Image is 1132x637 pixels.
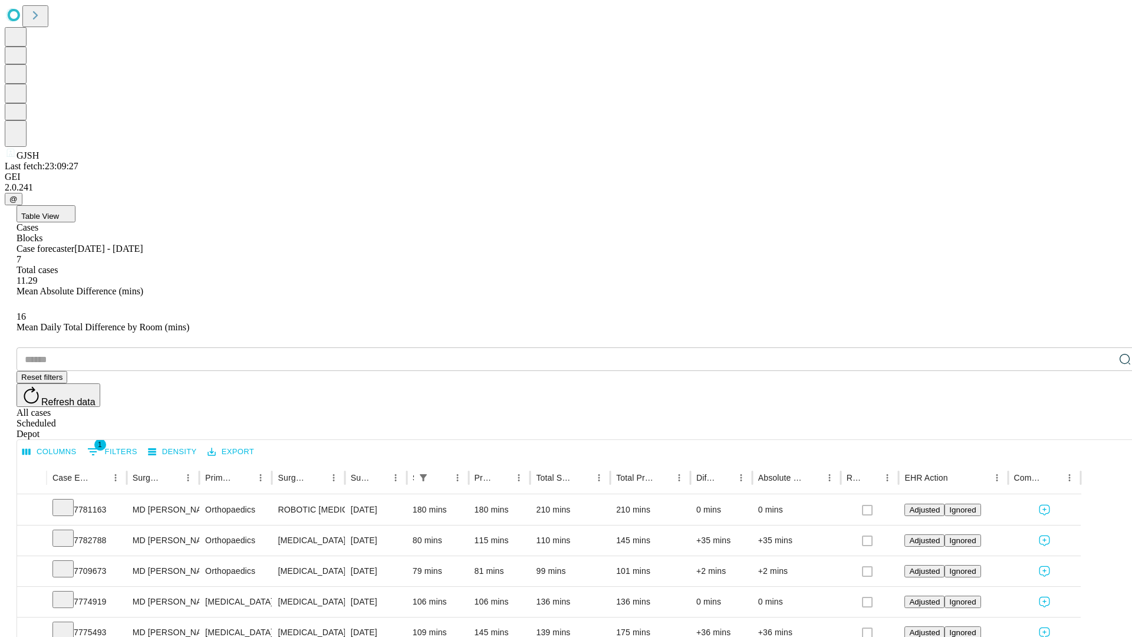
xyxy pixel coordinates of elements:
[145,443,200,461] button: Density
[17,150,39,160] span: GJSH
[475,556,525,586] div: 81 mins
[1061,469,1078,486] button: Menu
[5,161,78,171] span: Last fetch: 23:09:27
[309,469,325,486] button: Sort
[205,526,266,556] div: Orthopaedics
[696,473,715,482] div: Difference
[654,469,671,486] button: Sort
[252,469,269,486] button: Menu
[163,469,180,486] button: Sort
[909,505,940,514] span: Adjusted
[1014,473,1044,482] div: Comments
[94,439,106,451] span: 1
[278,473,307,482] div: Surgery Name
[949,597,976,606] span: Ignored
[904,473,947,482] div: EHR Action
[413,473,414,482] div: Scheduled In Room Duration
[536,495,604,525] div: 210 mins
[21,212,59,221] span: Table View
[17,244,74,254] span: Case forecaster
[278,587,338,617] div: [MEDICAL_DATA]
[17,254,21,264] span: 7
[236,469,252,486] button: Sort
[351,495,401,525] div: [DATE]
[696,587,746,617] div: 0 mins
[696,526,746,556] div: +35 mins
[574,469,591,486] button: Sort
[475,587,525,617] div: 106 mins
[52,556,121,586] div: 7709673
[616,556,685,586] div: 101 mins
[17,286,143,296] span: Mean Absolute Difference (mins)
[41,397,96,407] span: Refresh data
[949,567,976,576] span: Ignored
[180,469,196,486] button: Menu
[351,526,401,556] div: [DATE]
[205,473,235,482] div: Primary Service
[949,536,976,545] span: Ignored
[909,567,940,576] span: Adjusted
[758,526,835,556] div: +35 mins
[475,526,525,556] div: 115 mins
[133,495,193,525] div: MD [PERSON_NAME] [PERSON_NAME] Md
[107,469,124,486] button: Menu
[616,526,685,556] div: 145 mins
[863,469,879,486] button: Sort
[758,473,804,482] div: Absolute Difference
[133,473,162,482] div: Surgeon Name
[5,193,22,205] button: @
[91,469,107,486] button: Sort
[387,469,404,486] button: Menu
[17,265,58,275] span: Total cases
[351,587,401,617] div: [DATE]
[133,526,193,556] div: MD [PERSON_NAME] [PERSON_NAME] Md
[52,526,121,556] div: 7782788
[278,526,338,556] div: [MEDICAL_DATA] [MEDICAL_DATA]
[616,495,685,525] div: 210 mins
[696,556,746,586] div: +2 mins
[205,443,257,461] button: Export
[945,565,980,577] button: Ignored
[449,469,466,486] button: Menu
[847,473,862,482] div: Resolved in EHR
[278,495,338,525] div: ROBOTIC [MEDICAL_DATA] KNEE TOTAL
[17,383,100,407] button: Refresh data
[21,373,62,382] span: Reset filters
[413,556,463,586] div: 79 mins
[949,505,976,514] span: Ignored
[52,587,121,617] div: 7774919
[616,587,685,617] div: 136 mins
[74,244,143,254] span: [DATE] - [DATE]
[23,531,41,551] button: Expand
[805,469,821,486] button: Sort
[671,469,687,486] button: Menu
[413,587,463,617] div: 106 mins
[351,473,370,482] div: Surgery Date
[536,526,604,556] div: 110 mins
[19,443,80,461] button: Select columns
[413,526,463,556] div: 80 mins
[591,469,607,486] button: Menu
[205,495,266,525] div: Orthopaedics
[475,473,493,482] div: Predicted In Room Duration
[949,628,976,637] span: Ignored
[84,442,140,461] button: Show filters
[17,205,75,222] button: Table View
[133,556,193,586] div: MD [PERSON_NAME] [PERSON_NAME] Md
[475,495,525,525] div: 180 mins
[17,371,67,383] button: Reset filters
[733,469,749,486] button: Menu
[17,275,37,285] span: 11.29
[133,587,193,617] div: MD [PERSON_NAME] E Md
[413,495,463,525] div: 180 mins
[716,469,733,486] button: Sort
[758,495,835,525] div: 0 mins
[415,469,432,486] div: 1 active filter
[415,469,432,486] button: Show filters
[1045,469,1061,486] button: Sort
[909,536,940,545] span: Adjusted
[23,592,41,613] button: Expand
[909,628,940,637] span: Adjusted
[351,556,401,586] div: [DATE]
[904,596,945,608] button: Adjusted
